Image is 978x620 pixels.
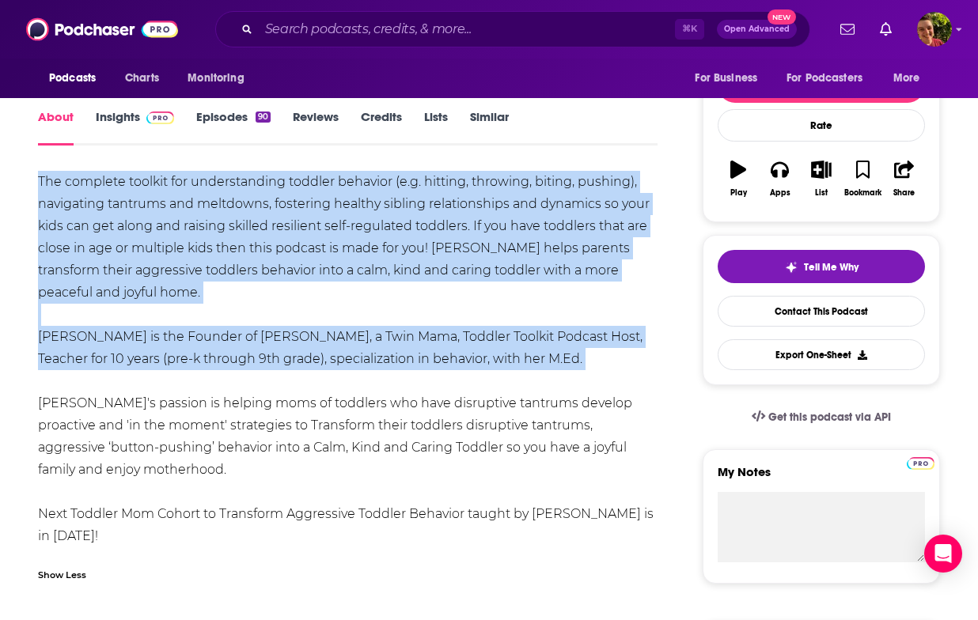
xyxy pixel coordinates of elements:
[907,455,934,470] a: Pro website
[759,150,800,207] button: Apps
[695,67,757,89] span: For Business
[776,63,885,93] button: open menu
[49,67,96,89] span: Podcasts
[768,9,796,25] span: New
[801,150,842,207] button: List
[215,11,810,47] div: Search podcasts, credits, & more...
[770,188,790,198] div: Apps
[882,63,940,93] button: open menu
[717,20,797,39] button: Open AdvancedNew
[38,109,74,146] a: About
[718,464,925,492] label: My Notes
[907,457,934,470] img: Podchaser Pro
[924,535,962,573] div: Open Intercom Messenger
[815,188,828,198] div: List
[739,398,904,437] a: Get this podcast via API
[804,261,859,274] span: Tell Me Why
[96,109,174,146] a: InsightsPodchaser Pro
[787,67,862,89] span: For Podcasters
[38,171,658,547] div: The complete toolkit for understanding toddler behavior (e.g. hitting, throwing, biting, pushing)...
[718,250,925,283] button: tell me why sparkleTell Me Why
[259,17,675,42] input: Search podcasts, credits, & more...
[718,339,925,370] button: Export One-Sheet
[470,109,509,146] a: Similar
[874,16,898,43] a: Show notifications dropdown
[834,16,861,43] a: Show notifications dropdown
[718,150,759,207] button: Play
[917,12,952,47] img: User Profile
[256,112,271,123] div: 90
[718,296,925,327] a: Contact This Podcast
[293,109,339,146] a: Reviews
[768,410,891,424] span: Get this podcast via API
[684,63,777,93] button: open menu
[893,188,915,198] div: Share
[724,25,790,33] span: Open Advanced
[844,188,881,198] div: Bookmark
[917,12,952,47] span: Logged in as Marz
[884,150,925,207] button: Share
[38,63,116,93] button: open menu
[893,67,920,89] span: More
[424,109,448,146] a: Lists
[26,14,178,44] img: Podchaser - Follow, Share and Rate Podcasts
[176,63,264,93] button: open menu
[730,188,747,198] div: Play
[115,63,169,93] a: Charts
[675,19,704,40] span: ⌘ K
[718,109,925,142] div: Rate
[842,150,883,207] button: Bookmark
[361,109,402,146] a: Credits
[125,67,159,89] span: Charts
[785,261,798,274] img: tell me why sparkle
[146,112,174,124] img: Podchaser Pro
[196,109,271,146] a: Episodes90
[917,12,952,47] button: Show profile menu
[188,67,244,89] span: Monitoring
